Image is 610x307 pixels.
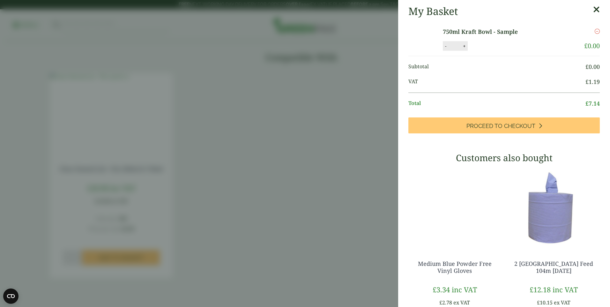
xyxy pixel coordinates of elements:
bdi: 0.00 [584,44,600,53]
h2: My Basket [408,5,458,17]
span: Subtotal [408,65,585,74]
button: Open CMP widget [3,288,19,304]
a: Proceed to Checkout [408,120,600,136]
bdi: 0.00 [585,65,600,73]
bdi: 3.34 [433,287,450,297]
bdi: 7.14 [585,102,600,110]
bdi: 12.18 [530,287,551,297]
span: inc VAT [452,287,477,297]
a: 2 [GEOGRAPHIC_DATA] Feed 104m [DATE] [514,262,593,277]
a: Medium Blue Powder Free Vinyl Gloves [418,262,492,277]
span: VAT [408,80,585,89]
img: 3630017-2-Ply-Blue-Centre-Feed-104m [507,170,600,250]
h3: Customers also bought [408,155,600,166]
span: £ [585,65,589,73]
span: Total [408,102,585,110]
span: £ [585,102,589,110]
button: - [447,46,452,51]
span: £ [433,287,436,297]
a: 750ml Kraft Bowl - Sample [447,27,553,36]
button: + [465,46,472,51]
span: inc VAT [553,287,578,297]
bdi: 1.19 [585,80,600,88]
span: Proceed to Checkout [466,125,535,132]
span: £ [584,44,588,53]
span: £ [530,287,533,297]
span: £ [585,80,589,88]
a: Remove this item [595,27,600,35]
